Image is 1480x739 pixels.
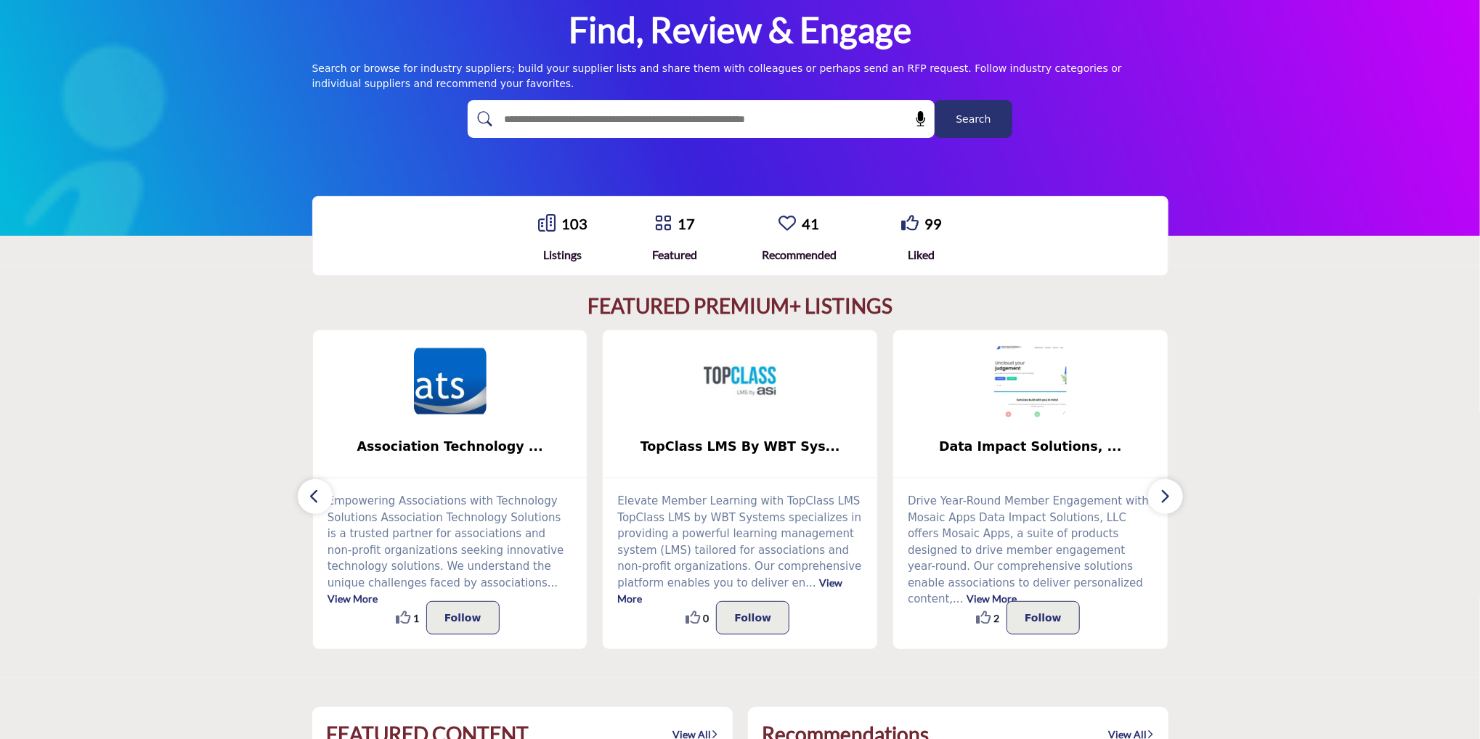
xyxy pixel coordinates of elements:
span: Search [956,112,991,127]
b: TopClass LMS By WBT Systems [625,428,855,466]
img: Association Technology Solutions [414,345,487,417]
a: 99 [924,215,942,232]
button: Follow [1007,601,1080,634]
a: 103 [561,215,587,232]
span: Association Technology ... [335,437,566,456]
a: View More [617,576,842,605]
span: ... [548,576,558,589]
p: Elevate Member Learning with TopClass LMS TopClass LMS by WBT Systems specializes in providing a ... [617,493,863,608]
a: View More [967,592,1017,605]
p: Follow [734,609,771,626]
p: Empowering Associations with Technology Solutions Association Technology Solutions is a trusted p... [328,493,573,608]
b: Data Impact Solutions, LLC [915,428,1146,466]
span: 1 [413,611,419,626]
button: Follow [716,601,789,634]
a: Go to Featured [654,214,672,234]
div: Search or browse for industry suppliers; build your supplier lists and share them with colleagues... [312,61,1168,91]
span: Data Impact Solutions, ... [915,437,1146,456]
img: TopClass LMS By WBT Systems [704,345,776,417]
span: ... [953,592,963,605]
h2: FEATURED PREMIUM+ LISTINGS [587,294,893,319]
a: TopClass LMS By WBT Sys... [603,428,877,466]
img: Data Impact Solutions, LLC [994,345,1067,417]
a: View More [328,592,378,605]
span: ... [805,576,816,589]
a: Data Impact Solutions, ... [893,428,1168,466]
a: Go to Recommended [778,214,796,234]
i: Go to Liked [901,214,919,232]
a: 41 [802,215,819,232]
p: Drive Year-Round Member Engagement with Mosaic Apps Data Impact Solutions, LLC offers Mosaic Apps... [908,493,1153,608]
p: Follow [1025,609,1062,626]
span: 2 [993,611,999,626]
div: Recommended [762,246,837,264]
h1: Find, Review & Engage [569,7,911,52]
button: Follow [426,601,500,634]
b: Association Technology Solutions [335,428,566,466]
span: 0 [703,611,709,626]
p: Follow [444,609,481,626]
button: Search [935,100,1012,138]
div: Liked [901,246,942,264]
div: Listings [538,246,587,264]
span: TopClass LMS By WBT Sys... [625,437,855,456]
a: Association Technology ... [313,428,587,466]
a: 17 [678,215,695,232]
div: Featured [652,246,697,264]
